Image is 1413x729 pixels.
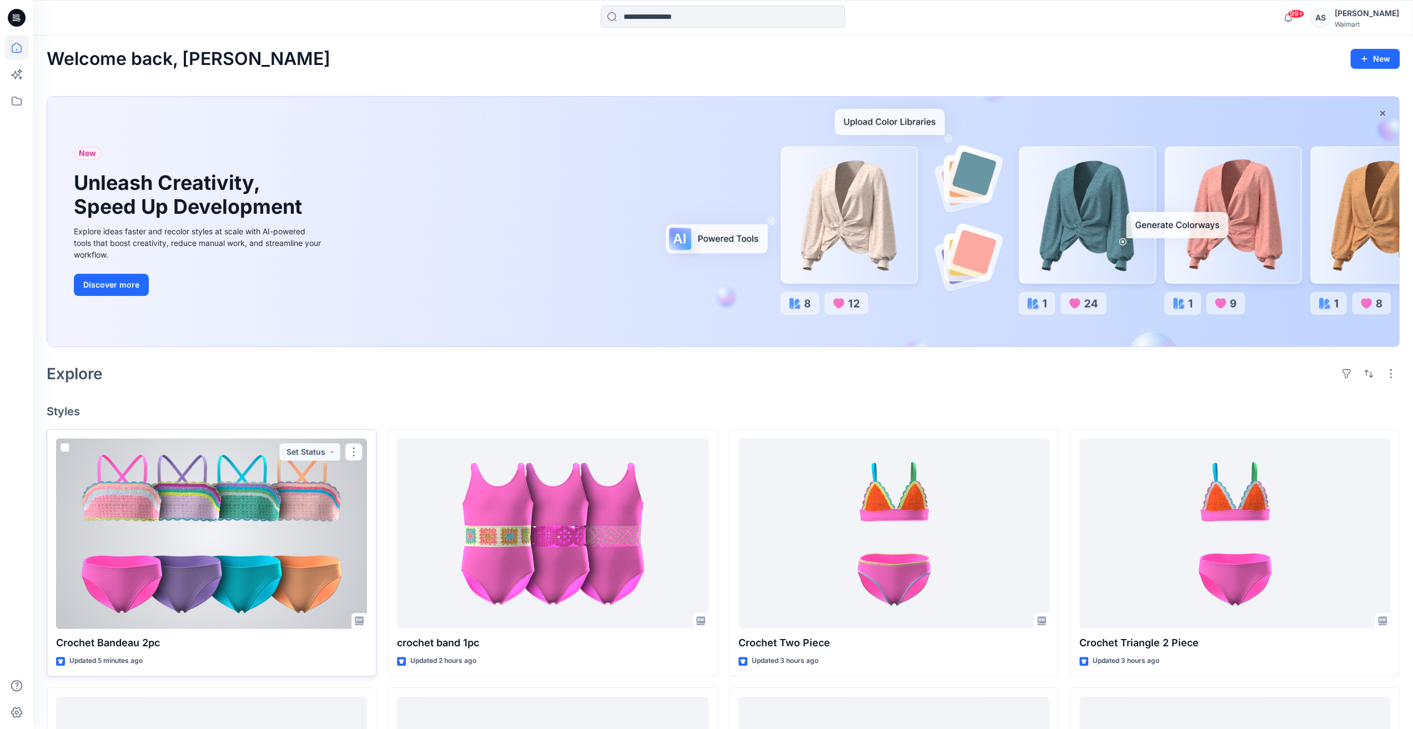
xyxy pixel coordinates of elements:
[74,274,149,296] button: Discover more
[738,635,1049,651] p: Crochet Two Piece
[79,147,96,160] span: New
[1288,9,1304,18] span: 99+
[56,439,367,629] a: Crochet Bandeau 2pc
[1335,20,1399,28] div: Walmart
[1093,655,1159,667] p: Updated 3 hours ago
[738,439,1049,629] a: Crochet Two Piece
[752,655,818,667] p: Updated 3 hours ago
[69,655,143,667] p: Updated 5 minutes ago
[397,635,708,651] p: crochet band 1pc
[74,171,307,219] h1: Unleash Creativity, Speed Up Development
[56,635,367,651] p: Crochet Bandeau 2pc
[47,365,103,383] h2: Explore
[74,225,324,260] div: Explore ideas faster and recolor styles at scale with AI-powered tools that boost creativity, red...
[1079,635,1390,651] p: Crochet Triangle 2 Piece
[410,655,476,667] p: Updated 2 hours ago
[47,49,330,69] h2: Welcome back, [PERSON_NAME]
[47,405,1400,418] h4: Styles
[397,439,708,629] a: crochet band 1pc
[1310,8,1330,28] div: AS
[74,274,324,296] a: Discover more
[1335,7,1399,20] div: [PERSON_NAME]
[1079,439,1390,629] a: Crochet Triangle 2 Piece
[1350,49,1400,69] button: New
